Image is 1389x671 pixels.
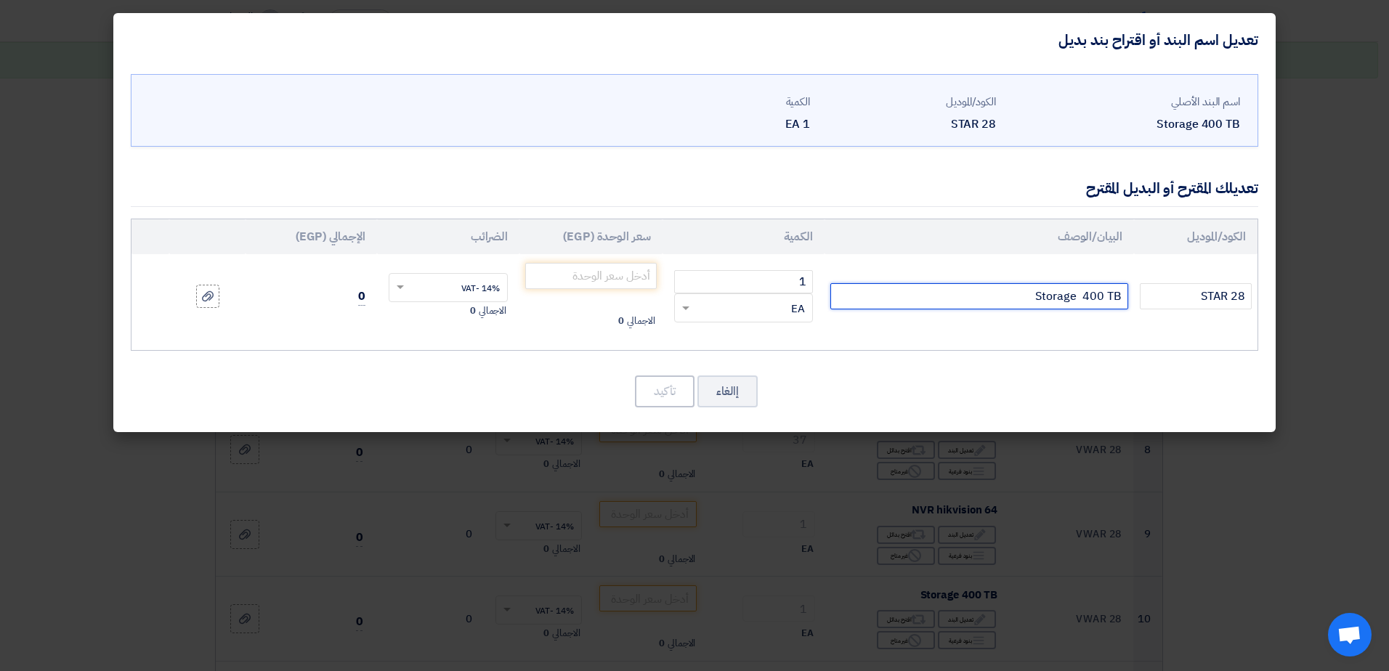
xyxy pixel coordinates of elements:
div: اسم البند الأصلي [1008,94,1240,110]
input: الموديل [1140,283,1252,309]
input: أدخل سعر الوحدة [525,263,657,289]
th: البيان/الوصف [825,219,1134,254]
div: 1 EA [636,115,810,133]
th: الكمية [663,219,825,254]
input: Add Item Description [830,283,1128,309]
th: الإجمالي (EGP) [246,219,376,254]
th: الضرائب [377,219,520,254]
th: الكود/الموديل [1134,219,1258,254]
div: الكمية [636,94,810,110]
span: الاجمالي [479,304,506,318]
span: 0 [618,314,624,328]
th: سعر الوحدة (EGP) [519,219,663,254]
button: تأكيد [635,375,694,407]
div: STAR 28 [822,115,996,133]
input: RFQ_STEP1.ITEMS.2.AMOUNT_TITLE [674,270,813,293]
span: EA [791,301,805,317]
div: الكود/الموديل [822,94,996,110]
div: Open chat [1328,613,1372,656]
span: 0 [358,288,365,306]
span: الاجمالي [627,314,655,328]
button: إالغاء [697,375,758,407]
div: Storage 400 TB [1008,115,1240,133]
ng-select: VAT [389,273,509,302]
span: 0 [470,304,476,318]
div: تعديلك المقترح أو البديل المقترح [1086,177,1258,199]
h4: تعديل اسم البند أو اقتراح بند بديل [1058,30,1258,49]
